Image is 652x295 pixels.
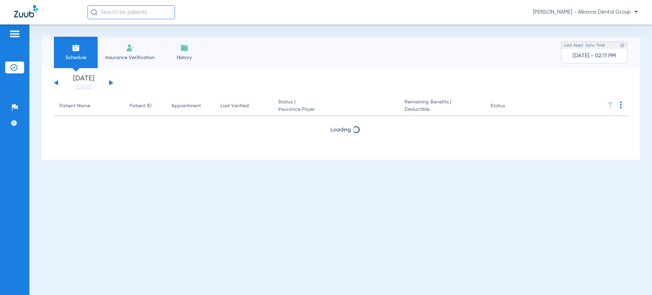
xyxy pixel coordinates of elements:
img: Manual Insurance Verification [126,44,134,52]
div: Patient Name [59,102,90,110]
li: [DATE] [63,75,105,91]
span: [PERSON_NAME] - Alliance Dental Group [533,9,638,16]
div: Patient ID [129,102,160,110]
span: Deductible [405,106,479,113]
th: Status [485,96,532,116]
div: Appointment [171,102,201,110]
img: last sync help info [620,43,625,48]
span: Schedule [59,54,92,61]
span: Loading [330,127,351,133]
img: Schedule [72,44,80,52]
th: Remaining Benefits | [399,96,485,116]
img: Zuub Logo [14,5,38,17]
span: [DATE] - 02:11 PM [573,52,616,59]
input: Search for patients [87,5,175,19]
div: Appointment [171,102,209,110]
span: Insurance Payer [278,106,393,113]
div: Patient Name [59,102,118,110]
span: History [168,54,201,61]
div: Last Verified [220,102,249,110]
img: Search Icon [91,9,97,15]
img: History [180,44,189,52]
div: Last Verified [220,102,267,110]
a: [DATE] [63,84,105,91]
img: group-dot-blue.svg [620,101,622,108]
span: Last Appt. Sync Time: [564,42,606,49]
div: Patient ID [129,102,152,110]
th: Status | [273,96,399,116]
img: hamburger-icon [9,30,20,38]
img: filter.svg [607,101,614,108]
span: Insurance Verification [103,54,157,61]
